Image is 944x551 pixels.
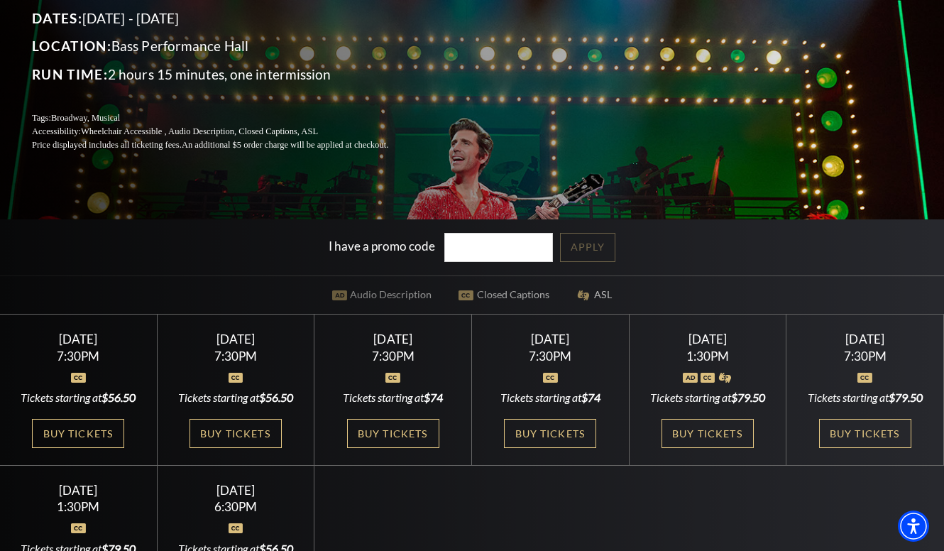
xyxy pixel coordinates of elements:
[32,419,124,448] a: Buy Tickets
[504,419,596,448] a: Buy Tickets
[424,391,443,404] span: $74
[81,126,318,136] span: Wheelchair Accessible , Audio Description, Closed Captions, ASL
[17,350,140,362] div: 7:30PM
[331,390,454,405] div: Tickets starting at
[803,332,926,347] div: [DATE]
[662,419,754,448] a: Buy Tickets
[32,138,422,152] p: Price displayed includes all ticketing fees.
[32,125,422,138] p: Accessibility:
[32,66,108,82] span: Run Time:
[819,419,911,448] a: Buy Tickets
[32,111,422,125] p: Tags:
[889,391,923,404] span: $79.50
[190,419,282,448] a: Buy Tickets
[174,332,297,347] div: [DATE]
[331,350,454,362] div: 7:30PM
[489,350,612,362] div: 7:30PM
[898,511,929,542] div: Accessibility Menu
[32,63,422,86] p: 2 hours 15 minutes, one intermission
[731,391,765,404] span: $79.50
[51,113,120,123] span: Broadway, Musical
[803,350,926,362] div: 7:30PM
[646,332,769,347] div: [DATE]
[489,332,612,347] div: [DATE]
[347,419,439,448] a: Buy Tickets
[174,390,297,405] div: Tickets starting at
[581,391,600,404] span: $74
[329,239,435,253] label: I have a promo code
[17,390,140,405] div: Tickets starting at
[32,38,111,54] span: Location:
[174,501,297,513] div: 6:30PM
[17,501,140,513] div: 1:30PM
[646,350,769,362] div: 1:30PM
[174,483,297,498] div: [DATE]
[32,35,422,58] p: Bass Performance Hall
[331,332,454,347] div: [DATE]
[182,140,388,150] span: An additional $5 order charge will be applied at checkout.
[32,10,82,26] span: Dates:
[803,390,926,405] div: Tickets starting at
[17,483,140,498] div: [DATE]
[489,390,612,405] div: Tickets starting at
[17,332,140,347] div: [DATE]
[32,7,422,30] p: [DATE] - [DATE]
[174,350,297,362] div: 7:30PM
[646,390,769,405] div: Tickets starting at
[101,391,136,404] span: $56.50
[259,391,293,404] span: $56.50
